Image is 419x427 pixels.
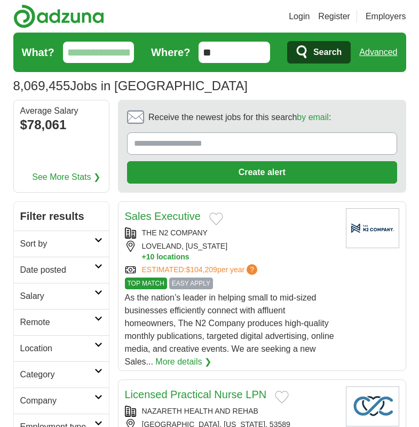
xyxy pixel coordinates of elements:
a: Login [289,10,310,23]
button: +10 locations [142,252,337,262]
a: Advanced [359,42,397,63]
img: Company logo [346,386,399,426]
span: As the nation’s leader in helping small to mid-sized businesses efficiently connect with affluent... [125,293,334,366]
a: ESTIMATED:$104,209per year? [142,264,260,275]
span: Receive the newest jobs for this search : [148,111,331,124]
button: Search [287,41,351,64]
div: THE N2 COMPANY [125,227,337,239]
a: Company [14,388,109,414]
div: $78,061 [20,115,102,135]
span: EASY APPLY [169,278,213,289]
a: Category [14,361,109,388]
a: Employers [366,10,406,23]
button: Create alert [127,161,397,184]
span: Search [313,42,342,63]
h2: Filter results [14,202,109,231]
img: Company logo [346,208,399,248]
div: Average Salary [20,107,102,115]
span: 8,069,455 [13,76,70,96]
span: $104,209 [186,265,217,274]
a: See More Stats ❯ [32,171,100,184]
span: TOP MATCH [125,278,167,289]
a: Sales Executive [125,210,201,222]
h2: Sort by [20,238,94,250]
button: Add to favorite jobs [209,212,223,225]
a: Register [318,10,350,23]
a: by email [297,113,329,122]
a: More details ❯ [155,355,211,368]
a: Licensed Practical Nurse LPN [125,389,267,400]
a: Salary [14,283,109,309]
h2: Category [20,368,94,381]
h2: Company [20,394,94,407]
label: What? [22,44,54,60]
img: Adzuna logo [13,4,104,28]
label: Where? [151,44,190,60]
button: Add to favorite jobs [275,391,289,404]
a: Sort by [14,231,109,257]
h2: Location [20,342,94,355]
h2: Date posted [20,264,94,276]
span: + [142,252,146,262]
div: NAZARETH HEALTH AND REHAB [125,406,337,417]
a: Date posted [14,257,109,283]
a: Remote [14,309,109,335]
h1: Jobs in [GEOGRAPHIC_DATA] [13,78,248,93]
h2: Salary [20,290,94,303]
div: LOVELAND, [US_STATE] [125,241,337,262]
span: ? [247,264,257,275]
h2: Remote [20,316,94,329]
a: Location [14,335,109,361]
